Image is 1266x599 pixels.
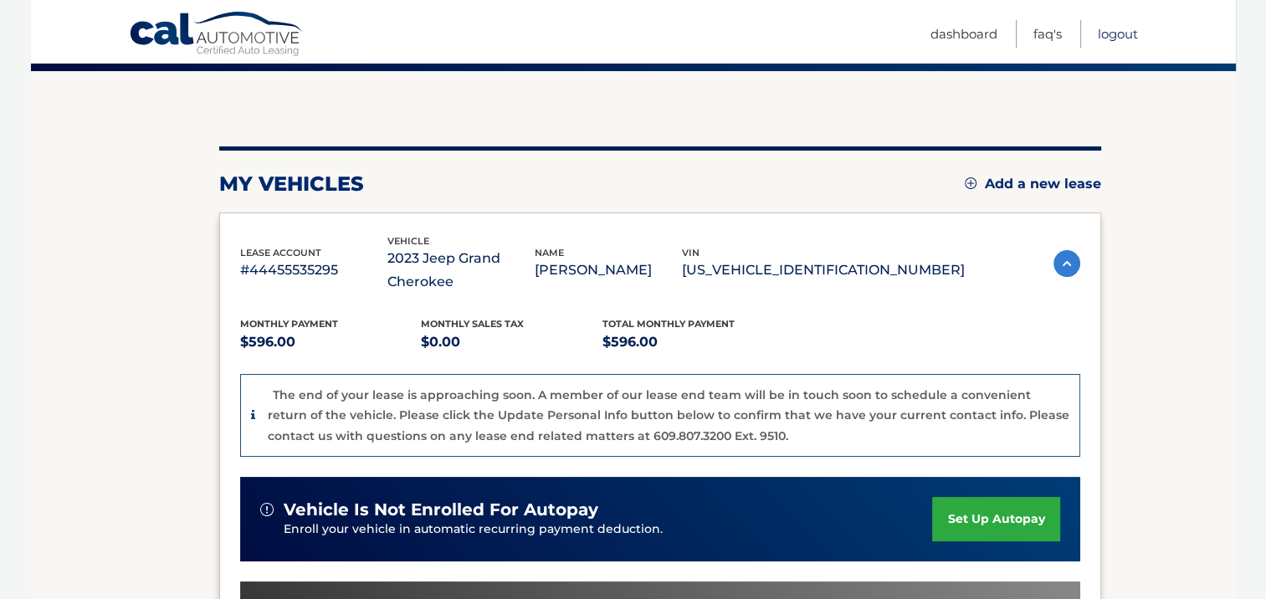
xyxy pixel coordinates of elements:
[240,318,338,330] span: Monthly Payment
[284,499,598,520] span: vehicle is not enrolled for autopay
[965,177,976,189] img: add.svg
[240,259,387,282] p: #44455535295
[535,259,682,282] p: [PERSON_NAME]
[219,172,364,197] h2: my vehicles
[387,235,429,247] span: vehicle
[1033,20,1062,48] a: FAQ's
[284,520,933,539] p: Enroll your vehicle in automatic recurring payment deduction.
[535,247,564,259] span: name
[682,247,700,259] span: vin
[260,503,274,516] img: alert-white.svg
[421,318,524,330] span: Monthly sales Tax
[602,318,735,330] span: Total Monthly Payment
[129,11,305,59] a: Cal Automotive
[240,247,321,259] span: lease account
[387,247,535,294] p: 2023 Jeep Grand Cherokee
[1098,20,1138,48] a: Logout
[682,259,965,282] p: [US_VEHICLE_IDENTIFICATION_NUMBER]
[268,387,1069,443] p: The end of your lease is approaching soon. A member of our lease end team will be in touch soon t...
[602,330,784,354] p: $596.00
[421,330,602,354] p: $0.00
[1053,250,1080,277] img: accordion-active.svg
[932,497,1059,541] a: set up autopay
[930,20,997,48] a: Dashboard
[240,330,422,354] p: $596.00
[965,176,1101,192] a: Add a new lease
